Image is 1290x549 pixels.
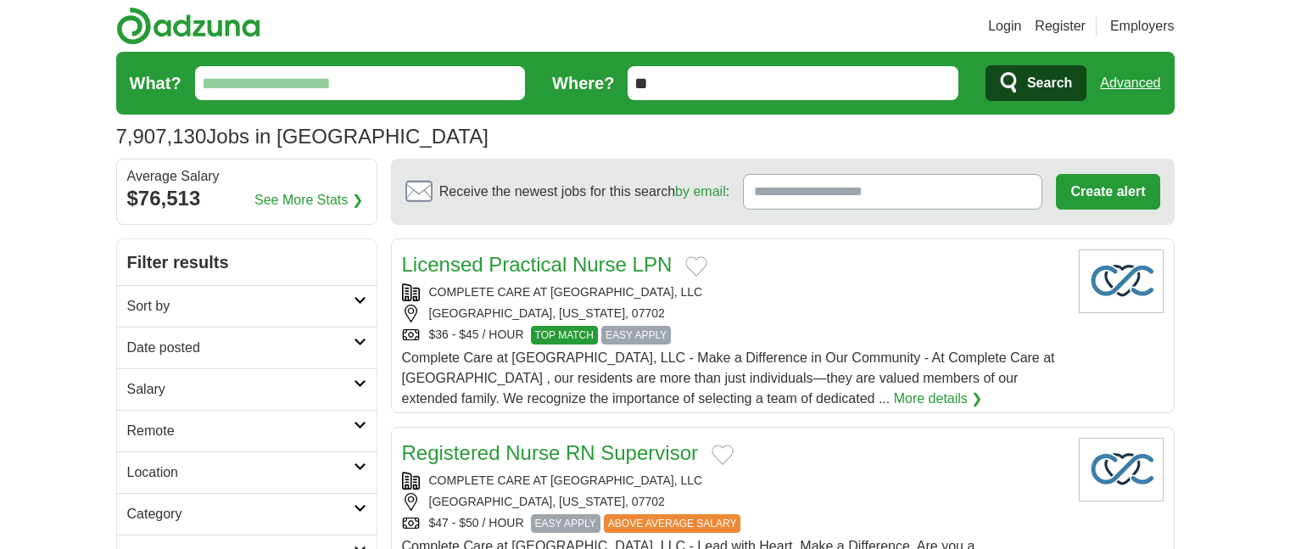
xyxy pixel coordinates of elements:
[402,441,698,464] a: Registered Nurse RN Supervisor
[1035,16,1086,36] a: Register
[439,182,729,202] span: Receive the newest jobs for this search :
[601,326,671,345] span: EASY APPLY
[675,184,726,199] a: by email
[1056,174,1159,210] button: Create alert
[127,338,354,358] h2: Date posted
[127,462,354,483] h2: Location
[894,389,983,409] a: More details ❯
[117,451,377,493] a: Location
[604,514,741,533] span: ABOVE AVERAGE SALARY
[712,445,734,465] button: Add to favorite jobs
[1100,66,1160,100] a: Advanced
[1079,249,1164,313] img: Company logo
[117,368,377,410] a: Salary
[127,379,354,400] h2: Salary
[116,125,489,148] h1: Jobs in [GEOGRAPHIC_DATA]
[402,493,1065,511] div: [GEOGRAPHIC_DATA], [US_STATE], 07702
[402,514,1065,533] div: $47 - $50 / HOUR
[127,296,354,317] h2: Sort by
[1079,438,1164,501] img: Company logo
[685,256,707,277] button: Add to favorite jobs
[117,239,377,285] h2: Filter results
[402,472,1065,490] div: COMPLETE CARE AT [GEOGRAPHIC_DATA], LLC
[402,350,1055,406] span: Complete Care at [GEOGRAPHIC_DATA], LLC - Make a Difference in Our Community - At Complete Care a...
[116,121,207,152] span: 7,907,130
[402,305,1065,322] div: [GEOGRAPHIC_DATA], [US_STATE], 07702
[1110,16,1175,36] a: Employers
[531,326,598,345] span: TOP MATCH
[127,421,354,441] h2: Remote
[986,65,1086,101] button: Search
[402,283,1065,301] div: COMPLETE CARE AT [GEOGRAPHIC_DATA], LLC
[117,493,377,535] a: Category
[117,410,377,451] a: Remote
[116,7,260,45] img: Adzuna logo
[117,327,377,368] a: Date posted
[127,183,366,214] div: $76,513
[402,326,1065,345] div: $36 - $45 / HOUR
[988,16,1021,36] a: Login
[1027,66,1072,100] span: Search
[117,285,377,327] a: Sort by
[127,170,366,183] div: Average Salary
[127,504,354,524] h2: Category
[130,70,181,96] label: What?
[402,253,673,276] a: Licensed Practical Nurse LPN
[552,70,614,96] label: Where?
[531,514,600,533] span: EASY APPLY
[254,190,363,210] a: See More Stats ❯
